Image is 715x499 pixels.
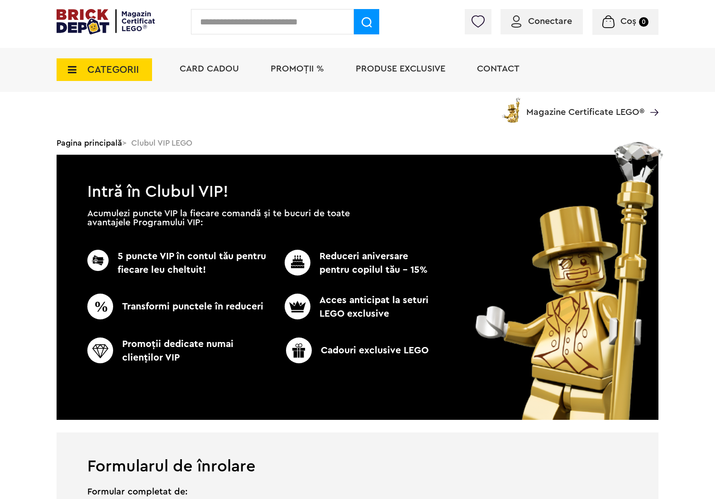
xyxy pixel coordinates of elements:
p: Acumulezi puncte VIP la fiecare comandă și te bucuri de toate avantajele Programului VIP: [87,209,350,227]
span: Formular completat de: [87,487,351,496]
img: CC_BD_Green_chek_mark [285,250,310,276]
img: CC_BD_Green_chek_mark [87,294,113,319]
p: Promoţii dedicate numai clienţilor VIP [87,337,270,365]
a: PROMOȚII % [271,64,324,73]
p: Transformi punctele în reduceri [87,294,270,319]
div: > Clubul VIP LEGO [57,131,658,155]
a: Magazine Certificate LEGO® [644,96,658,105]
a: Conectare [511,17,572,26]
img: CC_BD_Green_chek_mark [87,250,109,271]
a: Pagina principală [57,139,122,147]
p: 5 puncte VIP în contul tău pentru fiecare leu cheltuit! [87,250,270,277]
a: Card Cadou [180,64,239,73]
p: Acces anticipat la seturi LEGO exclusive [270,294,432,321]
p: Cadouri exclusive LEGO [266,337,448,363]
span: Coș [620,17,636,26]
img: CC_BD_Green_chek_mark [286,337,312,363]
img: CC_BD_Green_chek_mark [285,294,310,319]
span: Magazine Certificate LEGO® [526,96,644,117]
span: Conectare [528,17,572,26]
p: Reduceri aniversare pentru copilul tău - 15% [270,250,432,277]
h1: Formularul de înrolare [57,432,658,475]
small: 0 [639,17,648,27]
span: CATEGORII [87,65,139,75]
a: Produse exclusive [356,64,445,73]
a: Contact [477,64,520,73]
img: vip_page_image [463,142,677,420]
h1: Intră în Clubul VIP! [57,155,658,196]
img: CC_BD_Green_chek_mark [87,337,113,363]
